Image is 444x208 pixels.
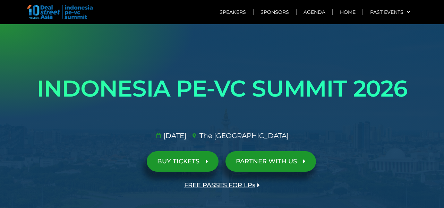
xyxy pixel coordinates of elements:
a: BUY TICKETS [147,151,219,172]
a: PARTNER WITH US [225,151,316,172]
span: BUY TICKETS [157,158,199,165]
span: PARTNER WITH US [236,158,297,165]
a: Past Events [363,4,417,20]
a: Home [333,4,362,20]
a: Agenda [297,4,332,20]
h1: INDONESIA PE-VC SUMMIT 2026 [28,69,416,108]
span: FREE PASSES FOR LPs [184,182,255,189]
a: Sponsors [254,4,296,20]
a: FREE PASSES FOR LPs [174,175,270,196]
span: [DATE]​ [162,130,186,141]
span: The [GEOGRAPHIC_DATA]​ [198,130,289,141]
a: Speakers [213,4,253,20]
